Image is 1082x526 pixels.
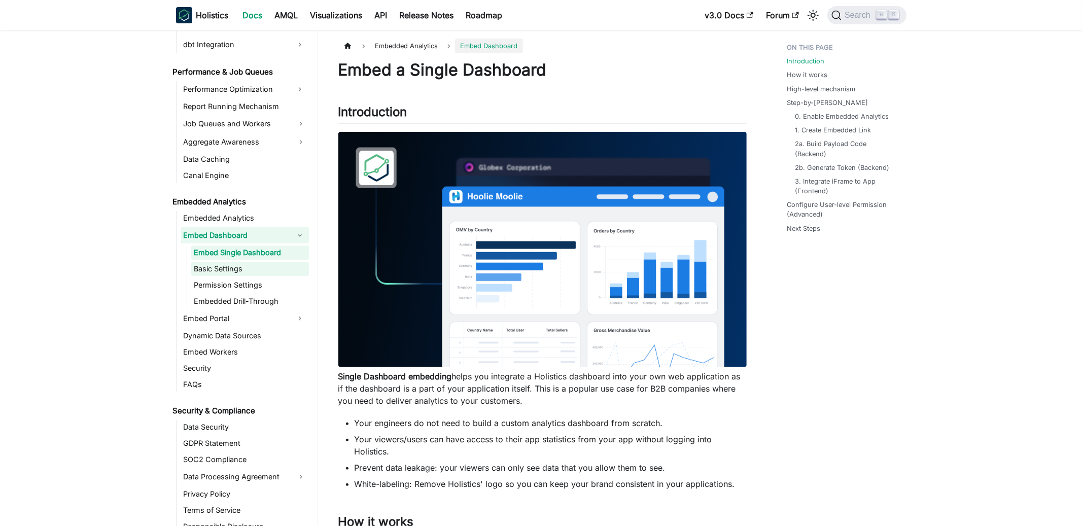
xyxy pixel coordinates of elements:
[304,7,369,23] a: Visualizations
[460,7,509,23] a: Roadmap
[455,39,522,53] span: Embed Dashboard
[181,227,291,243] a: Embed Dashboard
[338,371,452,381] strong: Single Dashboard embedding
[787,98,868,108] a: Step-by-[PERSON_NAME]
[181,377,309,392] a: FAQs
[181,168,309,183] a: Canal Engine
[787,70,828,80] a: How it works
[181,310,291,327] a: Embed Portal
[181,81,291,97] a: Performance Optimization
[191,294,309,308] a: Embedded Drill-Through
[269,7,304,23] a: AMQL
[181,436,309,450] a: GDPR Statement
[170,195,309,209] a: Embedded Analytics
[176,7,229,23] a: HolisticsHolistics
[355,478,747,490] li: White-labeling: Remove Holistics' logo so you can keep your brand consistent in your applications.
[191,262,309,276] a: Basic Settings
[355,417,747,429] li: Your engineers do not need to build a custom analytics dashboard from scratch.
[181,211,309,225] a: Embedded Analytics
[166,30,318,526] nav: Docs sidebar
[181,420,309,434] a: Data Security
[338,39,747,53] nav: Breadcrumbs
[181,503,309,517] a: Terms of Service
[170,404,309,418] a: Security & Compliance
[181,134,309,150] a: Aggregate Awareness
[827,6,906,24] button: Search (Command+K)
[191,246,309,260] a: Embed Single Dashboard
[805,7,821,23] button: Switch between dark and light mode (currently light mode)
[338,60,747,80] h1: Embed a Single Dashboard
[842,11,877,20] span: Search
[370,39,443,53] span: Embedded Analytics
[338,370,747,407] p: helps you integrate a Holistics dashboard into your own web application as if the dashboard is a ...
[291,37,309,53] button: Expand sidebar category 'dbt Integration'
[795,112,889,121] a: 0. Enable Embedded Analytics
[338,104,747,124] h2: Introduction
[338,39,358,53] a: Home page
[181,152,309,166] a: Data Caching
[181,37,291,53] a: dbt Integration
[877,10,887,19] kbd: ⌘
[889,10,899,19] kbd: K
[795,163,890,172] a: 2b. Generate Token (Backend)
[191,278,309,292] a: Permission Settings
[699,7,760,23] a: v3.0 Docs
[795,177,896,196] a: 3. Integrate iFrame to App (Frontend)
[355,462,747,474] li: Prevent data leakage: your viewers can only see data that you allow them to see.
[237,7,269,23] a: Docs
[787,84,856,94] a: High-level mechanism
[394,7,460,23] a: Release Notes
[181,329,309,343] a: Dynamic Data Sources
[369,7,394,23] a: API
[181,469,309,485] a: Data Processing Agreement
[170,65,309,79] a: Performance & Job Queues
[787,56,825,66] a: Introduction
[181,361,309,375] a: Security
[181,452,309,467] a: SOC2 Compliance
[760,7,805,23] a: Forum
[787,224,821,233] a: Next Steps
[291,227,309,243] button: Collapse sidebar category 'Embed Dashboard'
[795,139,896,158] a: 2a. Build Payload Code (Backend)
[181,487,309,501] a: Privacy Policy
[196,9,229,21] b: Holistics
[181,116,309,132] a: Job Queues and Workers
[176,7,192,23] img: Holistics
[291,310,309,327] button: Expand sidebar category 'Embed Portal'
[181,345,309,359] a: Embed Workers
[291,81,309,97] button: Expand sidebar category 'Performance Optimization'
[355,433,747,458] li: Your viewers/users can have access to their app statistics from your app without logging into Hol...
[787,200,900,219] a: Configure User-level Permission (Advanced)
[181,99,309,114] a: Report Running Mechanism
[338,132,747,367] img: Embedded Dashboard
[795,125,871,135] a: 1. Create Embedded Link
